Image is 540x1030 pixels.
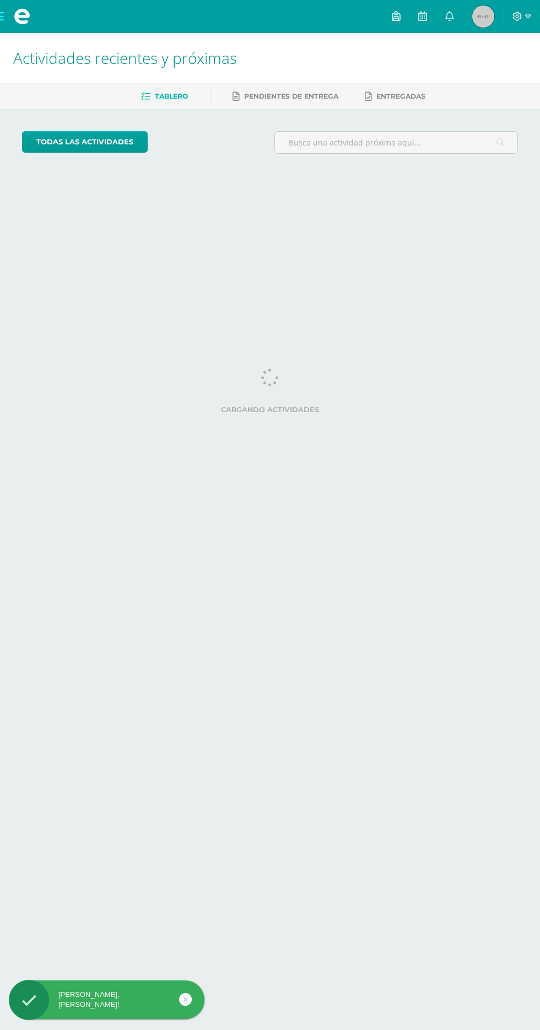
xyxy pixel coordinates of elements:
[155,92,188,100] span: Tablero
[376,92,425,100] span: Entregadas
[365,88,425,105] a: Entregadas
[275,132,517,153] input: Busca una actividad próxima aquí...
[22,406,518,414] label: Cargando actividades
[141,88,188,105] a: Tablero
[233,88,338,105] a: Pendientes de entrega
[9,990,204,1010] div: [PERSON_NAME], [PERSON_NAME]!
[22,131,148,153] a: todas las Actividades
[472,6,494,28] img: 45x45
[13,47,237,68] span: Actividades recientes y próximas
[244,92,338,100] span: Pendientes de entrega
